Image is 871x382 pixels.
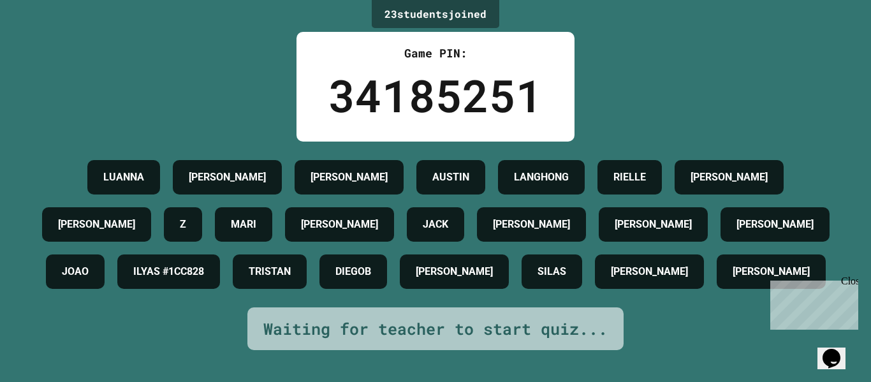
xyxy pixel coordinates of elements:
h4: JACK [423,217,448,232]
h4: Z [180,217,186,232]
h4: DIEGOB [335,264,371,279]
div: Game PIN: [328,45,543,62]
h4: AUSTIN [432,170,469,185]
h4: [PERSON_NAME] [416,264,493,279]
h4: [PERSON_NAME] [611,264,688,279]
h4: SILAS [538,264,566,279]
h4: JOAO [62,264,89,279]
h4: LUANNA [103,170,144,185]
h4: [PERSON_NAME] [189,170,266,185]
div: Waiting for teacher to start quiz... [263,317,608,341]
h4: [PERSON_NAME] [301,217,378,232]
h4: [PERSON_NAME] [311,170,388,185]
h4: [PERSON_NAME] [736,217,814,232]
h4: MARI [231,217,256,232]
h4: LANGHONG [514,170,569,185]
h4: [PERSON_NAME] [733,264,810,279]
h4: [PERSON_NAME] [691,170,768,185]
iframe: chat widget [765,275,858,330]
h4: [PERSON_NAME] [493,217,570,232]
h4: TRISTAN [249,264,291,279]
div: Chat with us now!Close [5,5,88,81]
div: 34185251 [328,62,543,129]
h4: ILYAS #1CC828 [133,264,204,279]
h4: [PERSON_NAME] [615,217,692,232]
iframe: chat widget [817,331,858,369]
h4: RIELLE [613,170,646,185]
h4: [PERSON_NAME] [58,217,135,232]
